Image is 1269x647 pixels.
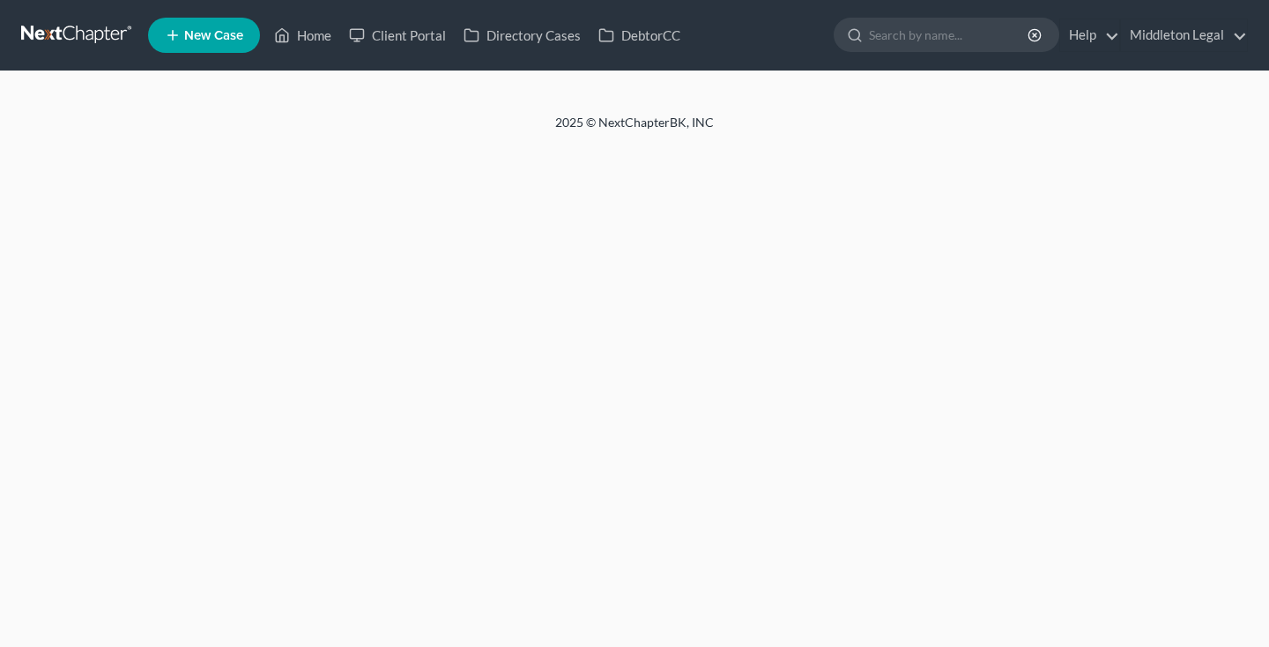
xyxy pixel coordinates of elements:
span: New Case [184,29,243,42]
a: Directory Cases [455,19,590,51]
a: DebtorCC [590,19,689,51]
a: Client Portal [340,19,455,51]
a: Middleton Legal [1121,19,1247,51]
a: Home [265,19,340,51]
div: 2025 © NextChapterBK, INC [132,114,1137,145]
a: Help [1060,19,1119,51]
input: Search by name... [869,19,1030,51]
